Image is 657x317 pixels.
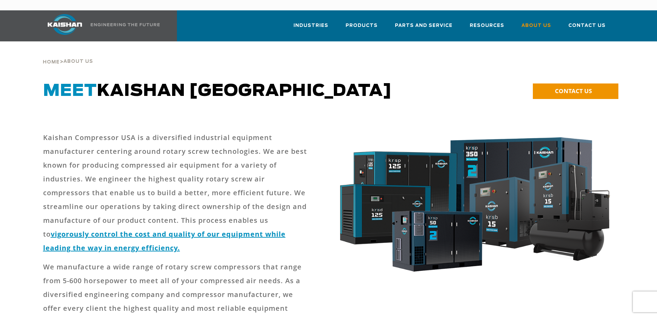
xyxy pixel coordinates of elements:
[521,17,551,40] a: About Us
[43,60,60,65] span: Home
[470,17,504,40] a: Resources
[43,83,392,99] span: Kaishan [GEOGRAPHIC_DATA]
[395,17,452,40] a: Parts and Service
[39,10,161,41] a: Kaishan USA
[39,14,91,35] img: kaishan logo
[568,22,606,30] span: Contact Us
[43,83,97,99] span: Meet
[470,22,504,30] span: Resources
[533,83,618,99] a: CONTACT US
[293,22,328,30] span: Industries
[395,22,452,30] span: Parts and Service
[63,59,93,64] span: About Us
[333,131,615,283] img: krsb
[568,17,606,40] a: Contact Us
[346,17,378,40] a: Products
[521,22,551,30] span: About Us
[43,41,93,68] div: >
[91,23,160,26] img: Engineering the future
[293,17,328,40] a: Industries
[43,131,311,255] p: Kaishan Compressor USA is a diversified industrial equipment manufacturer centering around rotary...
[346,22,378,30] span: Products
[43,229,286,252] a: vigorously control the cost and quality of our equipment while leading the way in energy efficiency.
[555,87,592,95] span: CONTACT US
[43,59,60,65] a: Home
